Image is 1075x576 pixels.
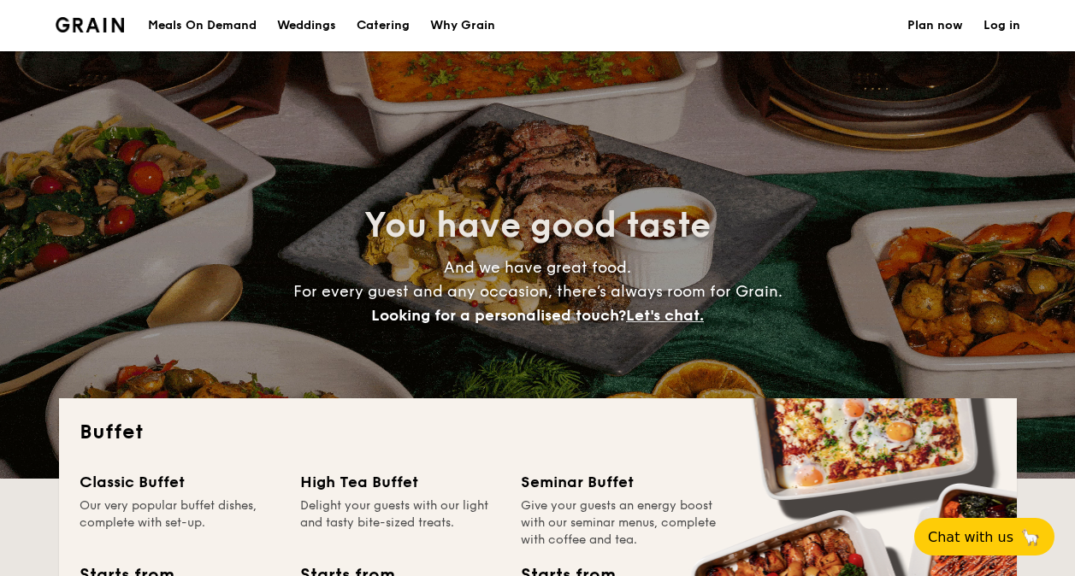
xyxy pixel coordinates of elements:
span: You have good taste [364,205,711,246]
span: 🦙 [1020,527,1041,547]
div: Our very popular buffet dishes, complete with set-up. [80,497,280,549]
div: Give your guests an energy boost with our seminar menus, complete with coffee and tea. [521,497,721,549]
span: And we have great food. For every guest and any occasion, there’s always room for Grain. [293,258,783,325]
span: Let's chat. [626,306,704,325]
div: High Tea Buffet [300,470,500,494]
h2: Buffet [80,419,996,446]
div: Delight your guests with our light and tasty bite-sized treats. [300,497,500,549]
span: Chat with us [928,529,1013,545]
span: Looking for a personalised touch? [371,306,626,325]
button: Chat with us🦙 [914,518,1054,555]
div: Classic Buffet [80,470,280,494]
div: Seminar Buffet [521,470,721,494]
a: Logotype [56,17,125,32]
img: Grain [56,17,125,32]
